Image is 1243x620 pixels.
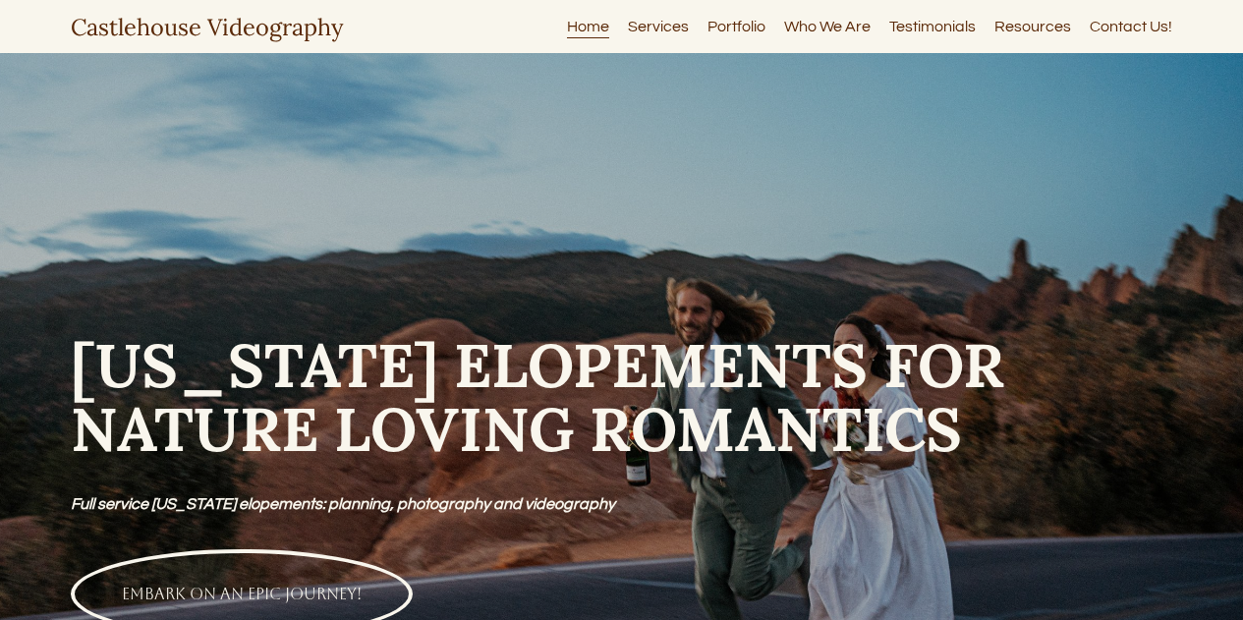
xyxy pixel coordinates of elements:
a: Home [567,13,609,39]
a: Who We Are [784,13,871,39]
strong: [US_STATE] ELOPEMENTS FOR NATURE LOVING ROMANTICS [71,326,1020,468]
a: Services [628,13,689,39]
a: Castlehouse Videography [71,12,343,41]
a: Resources [994,13,1071,39]
a: Testimonials [889,13,976,39]
a: Portfolio [707,13,765,39]
em: Full service [US_STATE] elopements: planning, photography and videography [71,496,615,512]
a: Contact Us! [1090,13,1172,39]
